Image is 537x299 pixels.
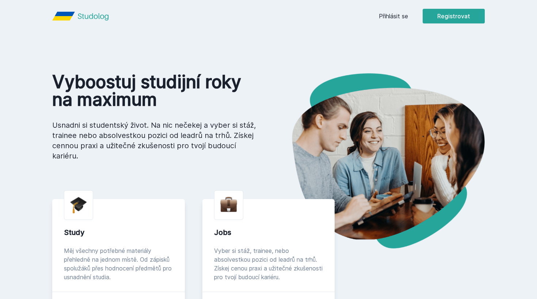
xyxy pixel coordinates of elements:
[64,246,173,281] div: Měj všechny potřebné materiály přehledně na jednom místě. Od zápisků spolužáků přes hodnocení pře...
[52,120,257,161] p: Usnadni si studentský život. Na nic nečekej a vyber si stáž, trainee nebo absolvestkou pozici od ...
[220,195,237,214] img: briefcase.png
[52,73,257,108] h1: Vyboostuj studijní roky na maximum
[214,246,323,281] div: Vyber si stáž, trainee, nebo absolvestkou pozici od leadrů na trhů. Získej cenou praxi a užitečné...
[268,73,485,248] img: hero.png
[423,9,485,23] button: Registrovat
[379,12,408,20] a: Přihlásit se
[70,197,87,214] img: graduation-cap.png
[214,227,323,238] div: Jobs
[64,227,173,238] div: Study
